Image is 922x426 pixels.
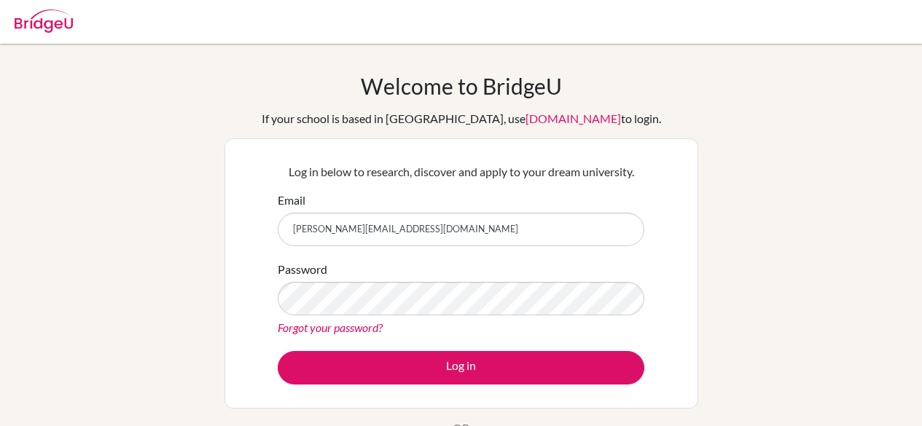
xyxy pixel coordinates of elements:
[262,110,661,127] div: If your school is based in [GEOGRAPHIC_DATA], use to login.
[15,9,73,33] img: Bridge-U
[278,320,383,334] a: Forgot your password?
[361,73,562,99] h1: Welcome to BridgeU
[278,192,305,209] label: Email
[278,261,327,278] label: Password
[526,111,621,125] a: [DOMAIN_NAME]
[278,163,644,181] p: Log in below to research, discover and apply to your dream university.
[278,351,644,384] button: Log in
